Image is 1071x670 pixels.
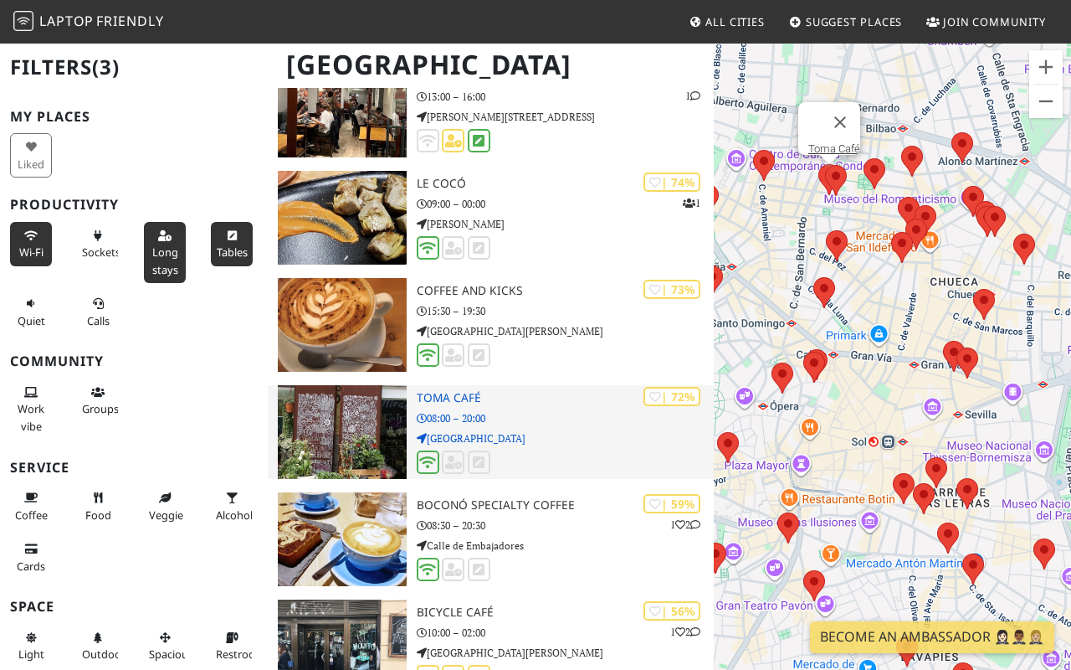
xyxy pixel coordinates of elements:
[417,625,715,641] p: 10:00 – 02:00
[77,624,119,668] button: Outdoor
[149,647,193,662] span: Spacious
[417,538,715,554] p: Calle de Embajadores
[77,484,119,528] button: Food
[152,245,178,276] span: Long stays
[705,14,765,29] span: All Cities
[87,313,110,328] span: Video/audio calls
[278,385,407,479] img: Toma Café
[13,8,164,37] a: LaptopFriendly LaptopFriendly
[144,484,186,528] button: Veggie
[211,624,253,668] button: Restroom
[417,645,715,661] p: [GEOGRAPHIC_DATA][PERSON_NAME]
[278,278,407,372] img: Coffee and Kicks
[643,601,700,621] div: | 56%
[682,7,771,37] a: All Cities
[10,197,258,213] h3: Productivity
[417,177,715,191] h3: Le Cocó
[10,535,52,580] button: Cards
[17,559,45,574] span: Credit cards
[782,7,910,37] a: Suggest Places
[683,195,700,211] p: 1
[278,171,407,265] img: Le Cocó
[82,401,119,416] span: Group tables
[10,353,258,369] h3: Community
[820,102,860,142] button: Close
[211,484,253,528] button: Alcohol
[273,42,710,88] h1: [GEOGRAPHIC_DATA]
[18,401,44,433] span: People working
[268,492,714,586] a: Boconó Specialty Coffee | 59% 12 Boconó Specialty Coffee 08:30 – 20:30 Calle de Embajadores
[417,410,715,426] p: 08:00 – 20:00
[643,280,700,299] div: | 73%
[643,387,700,406] div: | 72%
[417,196,715,212] p: 09:00 – 00:00
[417,284,715,298] h3: Coffee and Kicks
[278,492,407,586] img: Boconó Specialty Coffee
[10,460,258,476] h3: Service
[10,290,52,334] button: Quiet
[810,621,1054,653] a: Become an Ambassador 🤵🏻‍♀️🤵🏾‍♂️🤵🏼‍♀️
[417,518,715,533] p: 08:30 – 20:30
[920,7,1053,37] a: Join Community
[417,430,715,446] p: [GEOGRAPHIC_DATA]
[268,64,714,157] a: Vietnam Restaurant | 49% 1 Vietnam Restaurant 13:00 – 16:00 [PERSON_NAME][STREET_ADDRESS]
[808,142,860,155] a: Toma Café
[670,517,700,533] p: 1 2
[268,278,714,372] a: Coffee and Kicks | 73% Coffee and Kicks 15:30 – 19:30 [GEOGRAPHIC_DATA][PERSON_NAME]
[10,42,258,93] h2: Filters
[19,245,44,260] span: Stable Wi-Fi
[1029,50,1063,84] button: Zoom in
[211,222,253,266] button: Tables
[417,498,715,513] h3: Boconó Specialty Coffee
[278,64,407,157] img: Vietnam Restaurant
[417,323,715,339] p: [GEOGRAPHIC_DATA][PERSON_NAME]
[417,109,715,125] p: [PERSON_NAME][STREET_ADDRESS]
[806,14,903,29] span: Suggest Places
[10,484,52,528] button: Coffee
[670,624,700,640] p: 1 2
[10,379,52,440] button: Work vibe
[144,222,186,283] button: Long stays
[18,313,45,328] span: Quiet
[1029,85,1063,118] button: Zoom out
[943,14,1046,29] span: Join Community
[39,12,94,30] span: Laptop
[77,222,119,266] button: Sockets
[216,647,265,662] span: Restroom
[268,171,714,265] a: Le Cocó | 74% 1 Le Cocó 09:00 – 00:00 [PERSON_NAME]
[13,11,33,31] img: LaptopFriendly
[85,508,111,523] span: Food
[96,12,163,30] span: Friendly
[10,599,258,615] h3: Space
[643,173,700,192] div: | 74%
[643,494,700,513] div: | 59%
[417,303,715,319] p: 15:30 – 19:30
[10,109,258,125] h3: My Places
[15,508,48,523] span: Coffee
[10,624,52,668] button: Light
[268,385,714,479] a: Toma Café | 72% Toma Café 08:00 – 20:00 [GEOGRAPHIC_DATA]
[10,222,52,266] button: Wi-Fi
[217,245,248,260] span: Work-friendly tables
[77,290,119,334] button: Calls
[417,216,715,232] p: [PERSON_NAME]
[92,53,120,80] span: (3)
[77,379,119,423] button: Groups
[417,606,715,620] h3: Bicycle Café
[144,624,186,668] button: Spacious
[18,647,44,662] span: Natural light
[216,508,253,523] span: Alcohol
[82,245,120,260] span: Power sockets
[417,391,715,405] h3: Toma Café
[149,508,183,523] span: Veggie
[82,647,126,662] span: Outdoor area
